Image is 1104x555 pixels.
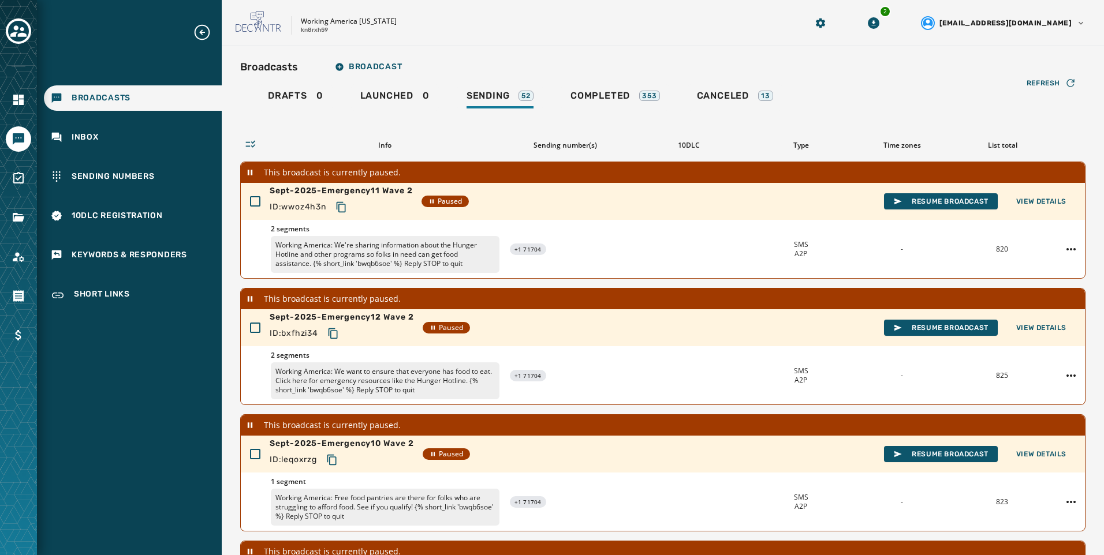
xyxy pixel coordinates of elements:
span: 1 segment [271,477,499,486]
span: SMS [794,493,808,502]
span: ID: wwoz4h3n [270,201,326,213]
span: Paused [430,323,463,332]
span: Sending Numbers [72,171,155,182]
a: Navigate to Files [6,205,31,230]
div: 52 [519,91,534,101]
span: Drafts [268,90,307,102]
span: Resume Broadcast [893,197,989,206]
button: Broadcast [326,55,411,78]
div: Sending number(s) [508,141,622,150]
p: Working America: We're sharing information about the Hunger Hotline and other programs so folks i... [271,236,499,273]
a: Navigate to Orders [6,283,31,309]
button: Sept-2025-Emergency11 Wave 2 action menu [1062,240,1080,258]
a: Navigate to Account [6,244,31,269]
span: 2 segments [271,224,499,234]
span: View Details [1016,449,1066,459]
div: 0 [360,90,430,108]
div: 10DLC [632,141,746,150]
p: Working America [US_STATE] [301,17,397,26]
span: A2P [795,376,807,385]
span: Paused [430,449,463,459]
div: 823 [957,497,1048,507]
span: Refresh [1027,78,1060,88]
a: Navigate to Short Links [44,282,222,309]
p: Working America: We want to ensure that everyone has food to eat. Click here for emergency resour... [271,362,499,399]
span: ID: bxfhzi34 [270,328,318,339]
a: Navigate to Broadcasts [44,85,222,111]
span: Short Links [74,288,130,302]
span: SMS [794,366,808,376]
span: [EMAIL_ADDRESS][DOMAIN_NAME] [939,18,1072,28]
div: Time zones [856,141,948,150]
span: Broadcast [335,62,402,72]
div: +1 71704 [510,243,546,255]
button: Copy text to clipboard [322,449,342,470]
div: This broadcast is currently paused. [241,415,1085,436]
span: Resume Broadcast [893,323,989,332]
div: 13 [758,91,773,101]
span: Sept-2025-Emergency11 Wave 2 [270,185,412,197]
a: Sending52 [457,84,543,111]
a: Navigate to Sending Numbers [44,164,222,189]
span: Sept-2025-Emergency12 Wave 2 [270,312,413,323]
button: Copy text to clipboard [331,197,352,217]
div: This broadcast is currently paused. [241,162,1085,183]
button: Toggle account select drawer [6,18,31,44]
a: Navigate to Billing [6,322,31,348]
a: Drafts0 [259,84,333,111]
span: Canceled [697,90,749,102]
div: This broadcast is currently paused. [241,288,1085,309]
a: Navigate to Messaging [6,126,31,152]
button: View Details [1007,320,1076,336]
span: Inbox [72,132,99,143]
button: User settings [916,12,1090,35]
button: View Details [1007,446,1076,462]
span: Sept-2025-Emergency10 Wave 2 [270,438,413,449]
a: Navigate to 10DLC Registration [44,203,222,228]
a: Canceled13 [688,84,782,111]
a: Navigate to Home [6,87,31,112]
div: +1 71704 [510,370,546,381]
button: Copy text to clipboard [323,323,344,344]
div: 2 [879,6,891,17]
span: Completed [570,90,630,102]
div: 825 [957,371,1048,380]
div: 820 [957,245,1048,254]
span: 2 segments [271,351,499,360]
span: Broadcasts [72,92,130,104]
div: List total [957,141,1049,150]
span: SMS [794,240,808,249]
button: Expand sub nav menu [193,23,221,42]
div: Type [755,141,847,150]
div: Info [270,141,499,150]
div: - [856,245,947,254]
div: 0 [268,90,323,108]
span: A2P [795,502,807,511]
a: Navigate to Keywords & Responders [44,242,222,268]
div: 353 [639,91,659,101]
a: Launched0 [351,84,439,111]
button: Manage global settings [810,13,831,33]
span: View Details [1016,323,1066,332]
span: Paused [428,197,462,206]
span: A2P [795,249,807,258]
button: Sept-2025-Emergency12 Wave 2 action menu [1062,366,1080,385]
button: View Details [1007,193,1076,209]
p: kn8rxh59 [301,26,328,35]
button: Sept-2025-Emergency10 Wave 2 action menu [1062,493,1080,511]
button: Resume Broadcast [884,193,998,209]
div: +1 71704 [510,496,546,508]
a: Navigate to Surveys [6,166,31,191]
span: 10DLC Registration [72,210,163,222]
button: Resume Broadcast [884,446,998,462]
a: Completed353 [561,84,669,111]
span: ID: leqoxrzg [270,454,317,466]
button: Refresh [1017,74,1086,92]
span: Launched [360,90,413,102]
span: Resume Broadcast [893,449,989,459]
button: Download Menu [863,13,884,33]
a: Navigate to Inbox [44,125,222,150]
span: View Details [1016,197,1066,206]
div: - [856,371,947,380]
div: - [856,497,947,507]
